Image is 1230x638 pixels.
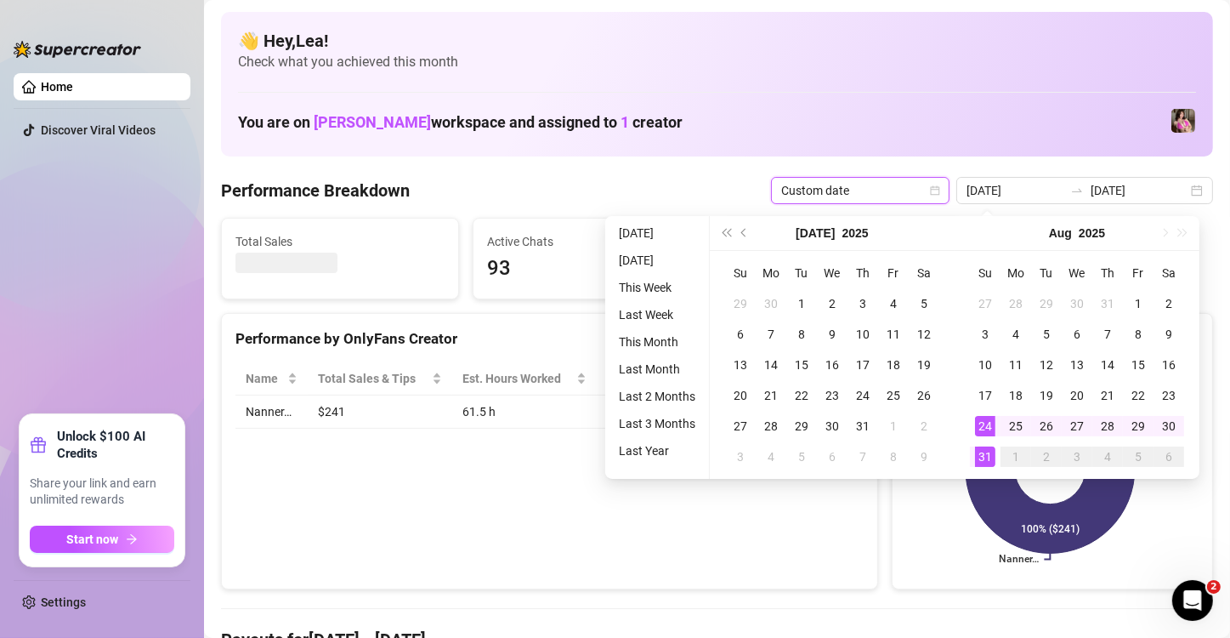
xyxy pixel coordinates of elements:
div: 30 [761,293,781,314]
div: 25 [1006,416,1026,436]
td: 2025-08-07 [1092,319,1123,350]
div: 4 [1006,324,1026,345]
div: 8 [883,447,904,467]
span: 1 [621,113,629,131]
a: Home [41,80,73,94]
th: Total Sales & Tips [308,362,451,396]
th: Sa [1153,258,1184,288]
button: Choose a month [1049,216,1072,250]
td: 2025-08-24 [970,411,1000,441]
div: 13 [1067,355,1087,375]
div: 15 [1128,355,1148,375]
td: 2025-08-16 [1153,350,1184,380]
th: Su [725,258,756,288]
span: to [1070,184,1084,197]
td: 2025-08-12 [1031,350,1062,380]
td: 2025-07-13 [725,350,756,380]
div: 2 [822,293,842,314]
td: 61.5 h [452,396,597,429]
img: Nanner [1171,109,1195,133]
div: 2 [1036,447,1057,467]
li: This Month [612,332,702,352]
div: 6 [1067,324,1087,345]
div: 10 [853,324,873,345]
div: 7 [761,324,781,345]
td: 2025-08-18 [1000,380,1031,411]
td: 2025-07-28 [1000,288,1031,319]
td: 2025-08-08 [1123,319,1153,350]
div: 31 [1097,293,1118,314]
div: 2 [1159,293,1179,314]
input: End date [1091,181,1187,200]
div: 24 [853,385,873,406]
li: Last Month [612,359,702,379]
div: 2 [914,416,934,436]
td: 2025-07-03 [847,288,878,319]
div: 20 [730,385,751,406]
td: 2025-08-01 [878,411,909,441]
td: 2025-08-09 [1153,319,1184,350]
div: 23 [1159,385,1179,406]
div: 3 [853,293,873,314]
td: 2025-09-02 [1031,441,1062,472]
td: 2025-08-15 [1123,350,1153,380]
td: 2025-07-19 [909,350,939,380]
div: 1 [791,293,812,314]
div: 7 [853,447,873,467]
div: 6 [1159,447,1179,467]
td: 2025-08-27 [1062,411,1092,441]
td: 2025-08-19 [1031,380,1062,411]
span: 93 [487,253,696,285]
div: 6 [730,324,751,345]
div: 18 [1006,385,1026,406]
td: 2025-08-28 [1092,411,1123,441]
td: 2025-08-13 [1062,350,1092,380]
button: Previous month (PageUp) [735,216,754,250]
td: 2025-07-30 [817,411,847,441]
td: 2025-06-30 [756,288,786,319]
h4: Performance Breakdown [221,179,410,202]
li: [DATE] [612,223,702,243]
td: 2025-08-23 [1153,380,1184,411]
img: logo-BBDzfeDw.svg [14,41,141,58]
div: 30 [1159,416,1179,436]
div: 6 [822,447,842,467]
div: 29 [791,416,812,436]
th: Th [847,258,878,288]
td: 2025-08-04 [756,441,786,472]
div: 30 [1067,293,1087,314]
div: 7 [1097,324,1118,345]
div: 4 [1097,447,1118,467]
th: Mo [756,258,786,288]
td: 2025-07-22 [786,380,817,411]
td: 2025-08-20 [1062,380,1092,411]
td: 2025-07-07 [756,319,786,350]
div: 1 [1006,447,1026,467]
td: 2025-08-22 [1123,380,1153,411]
td: 2025-07-04 [878,288,909,319]
td: 2025-07-09 [817,319,847,350]
th: We [1062,258,1092,288]
div: 4 [761,447,781,467]
td: 2025-07-30 [1062,288,1092,319]
div: 19 [1036,385,1057,406]
span: Start now [67,533,119,546]
div: 25 [883,385,904,406]
td: 2025-08-08 [878,441,909,472]
td: 2025-08-14 [1092,350,1123,380]
div: 27 [1067,416,1087,436]
div: 14 [761,355,781,375]
div: 12 [1036,355,1057,375]
td: 2025-07-29 [1031,288,1062,319]
button: Choose a year [842,216,869,250]
div: 15 [791,355,812,375]
td: 2025-08-11 [1000,350,1031,380]
h4: 👋 Hey, Lea ! [238,29,1196,53]
td: 2025-07-29 [786,411,817,441]
div: 26 [1036,416,1057,436]
div: 30 [822,416,842,436]
td: 2025-07-21 [756,380,786,411]
div: 9 [822,324,842,345]
td: 2025-09-01 [1000,441,1031,472]
span: Total Sales [235,232,445,251]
